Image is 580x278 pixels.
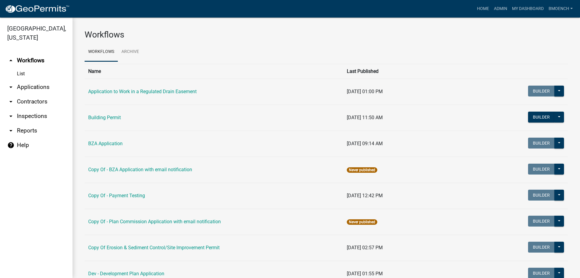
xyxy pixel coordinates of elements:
a: Workflows [85,42,118,62]
button: Builder [528,216,555,227]
i: arrow_drop_up [7,57,14,64]
a: Admin [491,3,510,15]
span: [DATE] 12:42 PM [347,193,383,198]
span: [DATE] 01:00 PM [347,89,383,94]
button: Builder [528,242,555,253]
button: Builder [528,138,555,149]
a: Copy Of - BZA Application with email notification [88,167,192,172]
span: [DATE] 01:55 PM [347,271,383,276]
a: bmoench [546,3,575,15]
a: Building Permit [88,115,121,120]
h3: Workflows [85,30,568,40]
a: My Dashboard [510,3,546,15]
i: help [7,142,14,149]
a: Archive [118,42,143,62]
th: Name [85,64,343,79]
i: arrow_drop_down [7,113,14,120]
a: Copy Of - Payment Testing [88,193,145,198]
span: Never published [347,219,377,225]
span: [DATE] 11:50 AM [347,115,383,120]
a: Copy Of - Plan Commission Application with email notification [88,219,221,224]
button: Builder [528,190,555,201]
span: [DATE] 02:57 PM [347,245,383,250]
a: Copy Of Erosion & Sediment Control/Site Improvement Permit [88,245,220,250]
span: Never published [347,167,377,173]
i: arrow_drop_down [7,98,14,105]
a: Dev - Development Plan Application [88,271,164,276]
a: Application to Work in a Regulated Drain Easement [88,89,197,94]
i: arrow_drop_down [7,127,14,134]
button: Builder [528,86,555,96]
i: arrow_drop_down [7,83,14,91]
button: Builder [528,164,555,175]
button: Builder [528,112,555,123]
span: [DATE] 09:14 AM [347,141,383,146]
th: Last Published [343,64,487,79]
a: BZA Application [88,141,123,146]
a: Home [475,3,491,15]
